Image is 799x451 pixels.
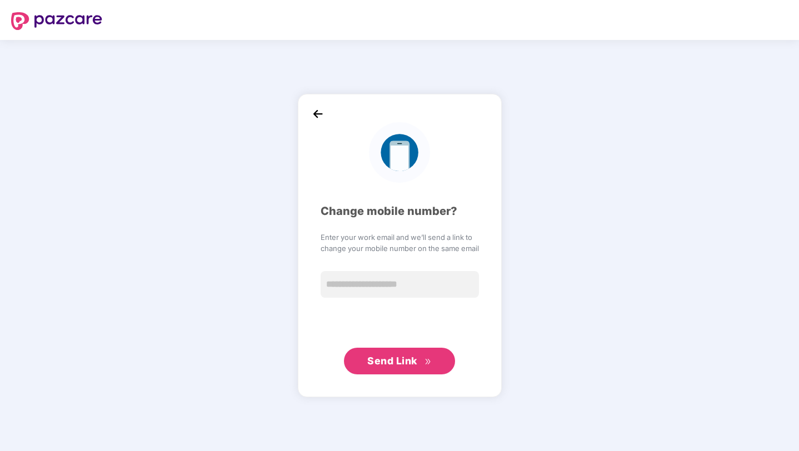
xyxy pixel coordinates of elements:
[369,122,430,183] img: logo
[321,203,479,220] div: Change mobile number?
[11,12,102,30] img: logo
[425,358,432,365] span: double-right
[344,348,455,374] button: Send Linkdouble-right
[321,243,479,254] span: change your mobile number on the same email
[321,232,479,243] span: Enter your work email and we’ll send a link to
[309,106,326,122] img: back_icon
[367,355,417,367] span: Send Link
